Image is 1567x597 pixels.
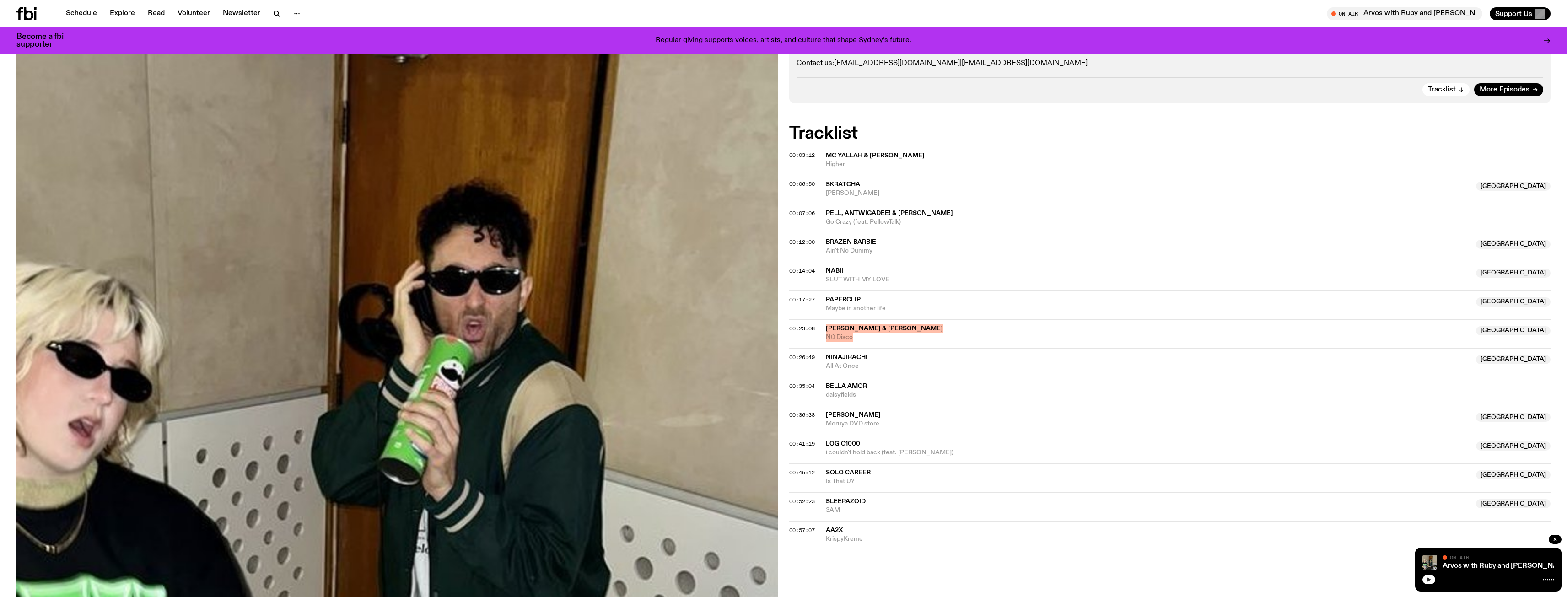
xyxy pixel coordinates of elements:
a: [EMAIL_ADDRESS][DOMAIN_NAME] [962,59,1088,67]
span: SLUT WITH MY LOVE [826,275,1471,284]
span: On Air [1450,554,1469,560]
p: Contact us: | [797,59,1544,68]
h2: Tracklist [789,125,1551,142]
span: [GEOGRAPHIC_DATA] [1476,297,1551,307]
span: 00:17:27 [789,296,815,303]
span: 00:23:08 [789,325,815,332]
span: [GEOGRAPHIC_DATA] [1476,441,1551,451]
span: 00:06:50 [789,180,815,188]
span: daisyfields [826,391,1551,399]
a: Newsletter [217,7,266,20]
span: Support Us [1495,10,1532,18]
span: [PERSON_NAME] [826,189,1471,198]
span: Go Crazy (feat. PellowTalk) [826,218,1551,226]
span: Moruya DVD store [826,420,1471,428]
h3: Become a fbi supporter [16,33,75,48]
span: 00:35:04 [789,382,815,390]
span: 00:41:19 [789,440,815,447]
span: 00:12:00 [789,238,815,246]
a: Volunteer [172,7,215,20]
span: 00:45:12 [789,469,815,476]
button: Tracklist [1422,83,1470,96]
span: Nữ Disco [826,333,1471,342]
span: [PERSON_NAME] [826,412,881,418]
img: Ruby wears a Collarbones t shirt and pretends to play the DJ decks, Al sings into a pringles can.... [1422,555,1437,570]
span: [GEOGRAPHIC_DATA] [1476,269,1551,278]
span: [GEOGRAPHIC_DATA] [1476,355,1551,364]
span: [GEOGRAPHIC_DATA] [1476,470,1551,479]
span: i couldn't hold back (feat. [PERSON_NAME]) [826,448,1471,457]
span: Skratcha [826,181,860,188]
span: Brazen Barbie [826,239,876,245]
span: [GEOGRAPHIC_DATA] [1476,182,1551,191]
span: sleepazoid [826,498,866,505]
button: Support Us [1490,7,1551,20]
span: 00:36:38 [789,411,815,419]
a: Schedule [60,7,102,20]
span: 00:14:04 [789,267,815,274]
span: Higher [826,160,1551,169]
a: Read [142,7,170,20]
span: Ain't No Dummy [826,247,1471,255]
span: 00:52:23 [789,498,815,505]
a: More Episodes [1474,83,1543,96]
span: [GEOGRAPHIC_DATA] [1476,413,1551,422]
span: [GEOGRAPHIC_DATA] [1476,499,1551,508]
span: Maybe in another life [826,304,1471,313]
span: Tracklist [1428,86,1456,93]
span: Ninajirachi [826,354,867,360]
a: [EMAIL_ADDRESS][DOMAIN_NAME] [834,59,960,67]
span: 3AM [826,506,1471,515]
span: 00:03:12 [789,151,815,159]
span: KrispyKreme [826,535,1551,543]
span: 00:07:06 [789,210,815,217]
span: nabii [826,268,843,274]
span: MC Yallah & [PERSON_NAME] [826,152,925,159]
span: [GEOGRAPHIC_DATA] [1476,326,1551,335]
span: AA2x [826,527,843,533]
button: On AirArvos with Ruby and [PERSON_NAME] [1327,7,1482,20]
span: Solo Career [826,469,871,476]
a: Explore [104,7,140,20]
p: Regular giving supports voices, artists, and culture that shape Sydney’s future. [656,37,911,45]
span: Pell, Antwigadee! & [PERSON_NAME] [826,210,953,216]
span: 00:26:49 [789,354,815,361]
span: [GEOGRAPHIC_DATA] [1476,240,1551,249]
span: bella amor [826,383,867,389]
span: Logic1000 [826,441,860,447]
span: Is That U? [826,477,1471,486]
span: [PERSON_NAME] & [PERSON_NAME] [826,325,943,332]
span: 00:57:07 [789,527,815,534]
span: All At Once [826,362,1471,371]
span: paperclip [826,296,861,303]
span: More Episodes [1480,86,1529,93]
